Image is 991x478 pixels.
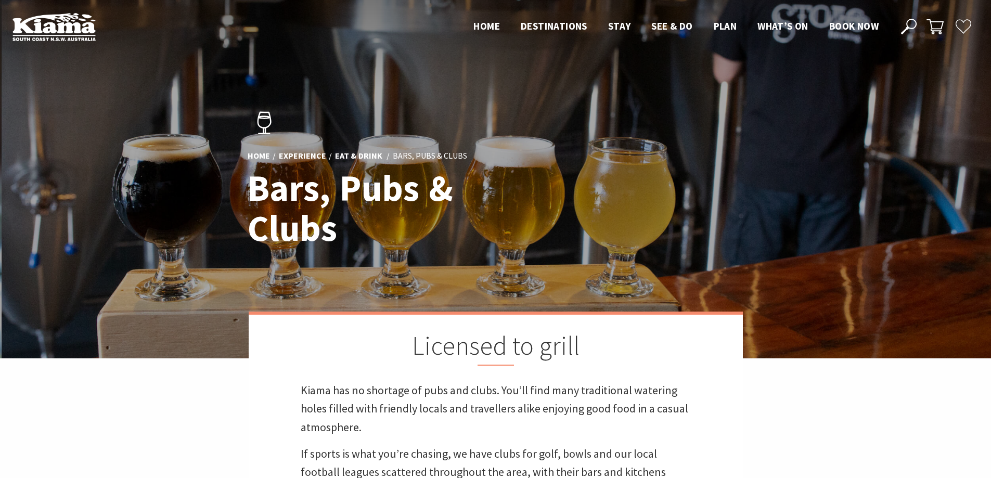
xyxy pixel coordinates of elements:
[829,20,879,32] span: Book now
[473,20,500,32] span: Home
[301,381,691,436] p: Kiama has no shortage of pubs and clubs. You’ll find many traditional watering holes filled with ...
[335,150,382,162] a: Eat & Drink
[651,20,692,32] span: See & Do
[248,168,542,248] h1: Bars, Pubs & Clubs
[393,149,467,163] li: Bars, Pubs & Clubs
[12,12,96,41] img: Kiama Logo
[279,150,326,162] a: Experience
[608,20,631,32] span: Stay
[714,20,737,32] span: Plan
[463,18,889,35] nav: Main Menu
[248,150,270,162] a: Home
[757,20,808,32] span: What’s On
[301,330,691,366] h2: Licensed to grill
[521,20,587,32] span: Destinations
